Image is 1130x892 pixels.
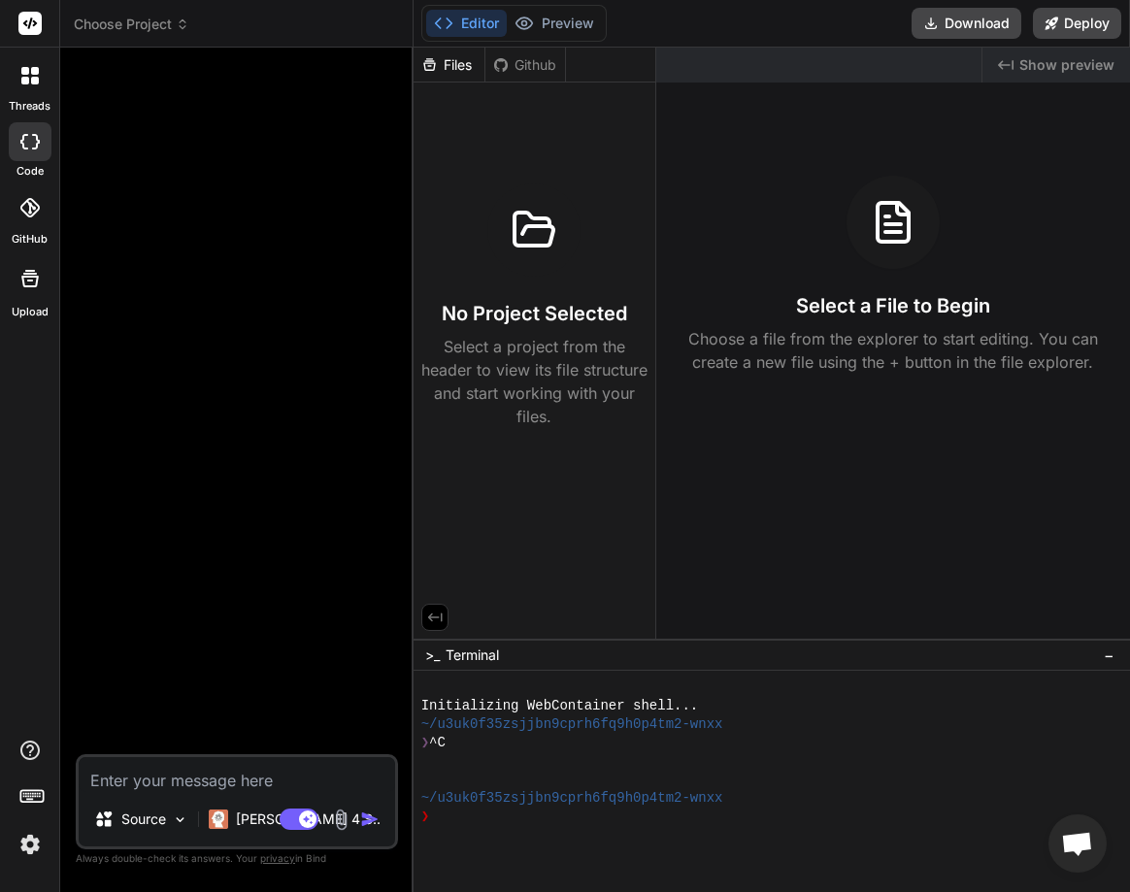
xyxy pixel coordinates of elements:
[209,809,228,829] img: Claude 4 Sonnet
[9,98,50,115] label: threads
[421,715,723,734] span: ~/u3uk0f35zsjjbn9cprh6fq9h0p4tm2-wnxx
[485,55,565,75] div: Github
[172,811,188,828] img: Pick Models
[426,10,507,37] button: Editor
[796,292,990,319] h3: Select a File to Begin
[1104,645,1114,665] span: −
[236,809,381,829] p: [PERSON_NAME] 4 S..
[17,163,44,180] label: code
[260,852,295,864] span: privacy
[14,828,47,861] img: settings
[360,809,380,829] img: icon
[74,15,189,34] span: Choose Project
[429,734,446,752] span: ^C
[414,55,484,75] div: Files
[121,809,166,829] p: Source
[1033,8,1121,39] button: Deploy
[912,8,1021,39] button: Download
[1048,814,1107,873] a: Open chat
[12,231,48,248] label: GitHub
[425,645,440,665] span: >_
[446,645,499,665] span: Terminal
[421,808,429,826] span: ❯
[507,10,602,37] button: Preview
[12,304,49,320] label: Upload
[421,335,648,428] p: Select a project from the header to view its file structure and start working with your files.
[76,849,398,868] p: Always double-check its answers. Your in Bind
[1019,55,1114,75] span: Show preview
[330,809,352,831] img: attachment
[421,697,699,715] span: Initializing WebContainer shell...
[676,327,1111,374] p: Choose a file from the explorer to start editing. You can create a new file using the + button in...
[421,789,723,808] span: ~/u3uk0f35zsjjbn9cprh6fq9h0p4tm2-wnxx
[442,300,627,327] h3: No Project Selected
[421,734,429,752] span: ❯
[1100,640,1118,671] button: −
